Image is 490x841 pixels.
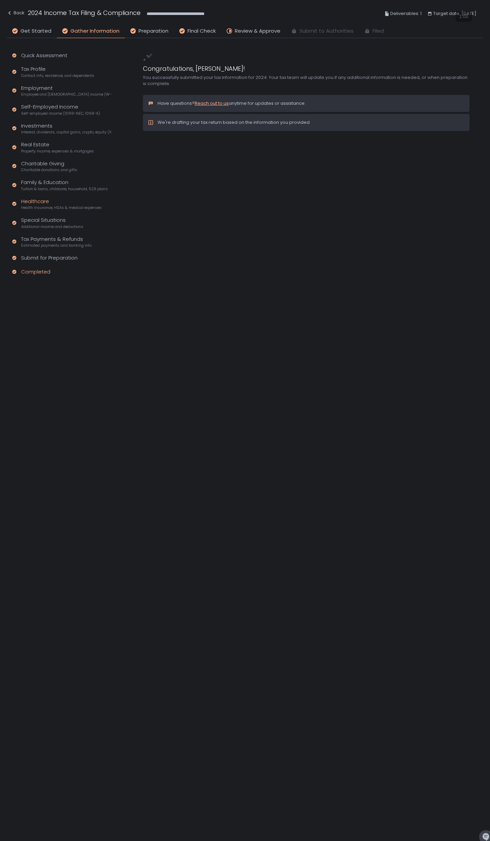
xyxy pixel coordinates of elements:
[138,27,168,35] span: Preparation
[390,10,422,18] span: Deliverables: 1
[21,92,111,97] span: Employee and [DEMOGRAPHIC_DATA] income (W-2s)
[235,27,280,35] span: Review & Approve
[158,100,306,106] p: Have questions? anytime for updates or assistance.
[21,268,50,276] div: Completed
[195,100,229,106] a: Reach out to us
[20,27,51,35] span: Get Started
[158,119,310,126] div: We're drafting your tax return based on the information you provided
[21,160,77,173] div: Charitable Giving
[21,65,94,78] div: Tax Profile
[21,205,102,210] span: Health insurance, HSAs & medical expenses
[143,75,470,87] div: You successfully submitted your tax information for 2024. Your tax team will update you if any ad...
[28,8,141,17] h1: 2024 Income Tax Filing & Compliance
[21,198,102,211] div: Healthcare
[21,111,100,116] span: Self-employed income (1099-NEC, 1099-K)
[21,186,108,192] span: Tuition & loans, childcare, household, 529 plans
[21,243,92,248] span: Estimated payments and banking info
[143,64,470,73] h1: Congratulations, [PERSON_NAME]!
[373,27,384,35] span: Filed
[7,9,24,17] div: Back
[299,27,354,35] span: Submit to Authorities
[21,235,92,248] div: Tax Payments & Refunds
[21,149,94,154] span: Property income, expenses & mortgages
[21,73,94,78] span: Contact info, residence, and dependents
[433,10,476,18] span: Target date: [DATE]
[21,122,111,135] div: Investments
[21,103,100,116] div: Self-Employed Income
[21,224,83,229] span: Additional income and deductions
[21,254,78,262] div: Submit for Preparation
[21,141,94,154] div: Real Estate
[21,167,77,172] span: Charitable donations and gifts
[21,52,67,60] div: Quick Assessment
[21,130,111,135] span: Interest, dividends, capital gains, crypto, equity (1099s, K-1s)
[21,216,83,229] div: Special Situations
[70,27,119,35] span: Gather Information
[7,8,24,19] button: Back
[21,179,108,192] div: Family & Education
[21,84,111,97] div: Employment
[187,27,216,35] span: Final Check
